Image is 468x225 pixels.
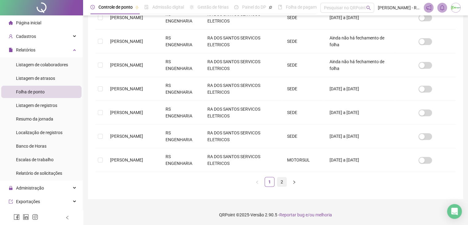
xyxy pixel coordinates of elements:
[282,30,325,53] td: SEDE
[65,215,70,220] span: left
[90,5,95,9] span: clock-circle
[447,204,462,219] div: Open Intercom Messenger
[202,53,282,77] td: RA DOS SANTOS SERVICOS ELETRICOS
[161,101,203,125] td: RS ENGENHARIA
[325,6,395,30] td: [DATE] a [DATE]
[277,177,286,186] a: 2
[282,53,325,77] td: SEDE
[252,177,262,187] button: left
[16,171,62,176] span: Relatório de solicitações
[110,63,143,67] span: [PERSON_NAME]
[16,186,44,190] span: Administração
[16,89,45,94] span: Folha de ponto
[289,177,299,187] button: right
[135,6,139,9] span: pushpin
[234,5,238,9] span: dashboard
[16,76,55,81] span: Listagem de atrasos
[325,101,395,125] td: [DATE] a [DATE]
[161,148,203,172] td: RS ENGENHARIA
[282,77,325,101] td: SEDE
[9,186,13,190] span: lock
[330,35,384,47] span: Ainda não há fechamento de folha
[265,177,274,186] a: 1
[278,5,282,9] span: book
[202,6,282,30] td: RA DOS SANTOS SERVICOS ELETRICOS
[9,21,13,25] span: home
[202,101,282,125] td: RA DOS SANTOS SERVICOS ELETRICOS
[286,5,325,10] span: Folha de pagamento
[161,77,203,101] td: RS ENGENHARIA
[9,199,13,204] span: export
[325,125,395,148] td: [DATE] a [DATE]
[202,148,282,172] td: RA DOS SANTOS SERVICOS ELETRICOS
[16,157,54,162] span: Escalas de trabalho
[16,20,41,25] span: Página inicial
[110,134,143,139] span: [PERSON_NAME]
[279,212,332,217] span: Reportar bug e/ou melhoria
[110,15,143,20] span: [PERSON_NAME]
[202,125,282,148] td: RA DOS SANTOS SERVICOS ELETRICOS
[110,110,143,115] span: [PERSON_NAME]
[16,47,35,52] span: Relatórios
[426,5,431,10] span: notification
[16,144,46,149] span: Banco de Horas
[282,148,325,172] td: MOTORSUL
[161,30,203,53] td: RS ENGENHARIA
[14,214,20,220] span: facebook
[378,4,420,11] span: [PERSON_NAME] - RS ENGENHARIA
[269,6,272,9] span: pushpin
[198,5,229,10] span: Gestão de férias
[152,5,184,10] span: Admissão digital
[16,34,36,39] span: Cadastros
[439,5,445,10] span: bell
[32,214,38,220] span: instagram
[289,177,299,187] li: Próxima página
[16,199,40,204] span: Exportações
[144,5,149,9] span: file-done
[110,39,143,44] span: [PERSON_NAME]
[16,117,53,121] span: Resumo da jornada
[242,5,266,10] span: Painel do DP
[110,86,143,91] span: [PERSON_NAME]
[325,77,395,101] td: [DATE] a [DATE]
[161,6,203,30] td: RS ENGENHARIA
[202,30,282,53] td: RA DOS SANTOS SERVICOS ELETRICOS
[161,125,203,148] td: RS ENGENHARIA
[98,5,133,10] span: Controle de ponto
[23,214,29,220] span: linkedin
[16,62,68,67] span: Listagem de colaboradores
[451,3,460,12] img: 29220
[252,177,262,187] li: Página anterior
[110,157,143,162] span: [PERSON_NAME]
[282,6,325,30] td: SEDE
[330,59,384,71] span: Ainda não há fechamento de folha
[292,180,296,184] span: right
[9,48,13,52] span: file
[9,34,13,39] span: user-add
[366,6,371,10] span: search
[255,180,259,184] span: left
[325,148,395,172] td: [DATE] a [DATE]
[16,130,62,135] span: Localização de registros
[250,212,264,217] span: Versão
[202,77,282,101] td: RA DOS SANTOS SERVICOS ELETRICOS
[190,5,194,9] span: sun
[161,53,203,77] td: RS ENGENHARIA
[277,177,287,187] li: 2
[16,103,57,108] span: Listagem de registros
[282,101,325,125] td: SEDE
[282,125,325,148] td: SEDE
